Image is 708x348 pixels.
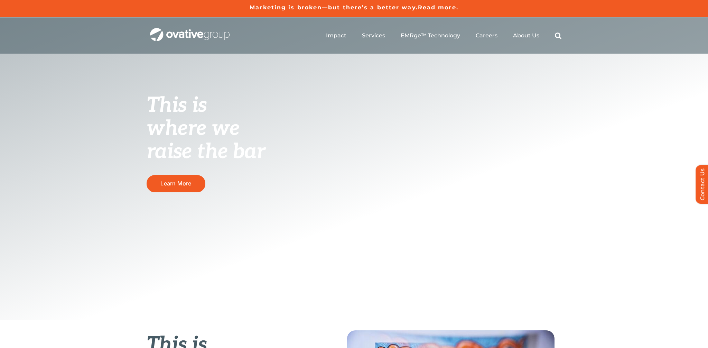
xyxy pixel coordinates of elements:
[147,175,205,192] a: Learn More
[160,180,191,187] span: Learn More
[362,32,385,39] a: Services
[326,25,561,47] nav: Menu
[147,93,207,118] span: This is
[513,32,539,39] a: About Us
[250,4,418,11] a: Marketing is broken—but there’s a better way.
[476,32,497,39] a: Careers
[150,27,230,34] a: OG_Full_horizontal_WHT
[326,32,346,39] a: Impact
[401,32,460,39] a: EMRge™ Technology
[147,116,265,164] span: where we raise the bar
[418,4,458,11] a: Read more.
[555,32,561,39] a: Search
